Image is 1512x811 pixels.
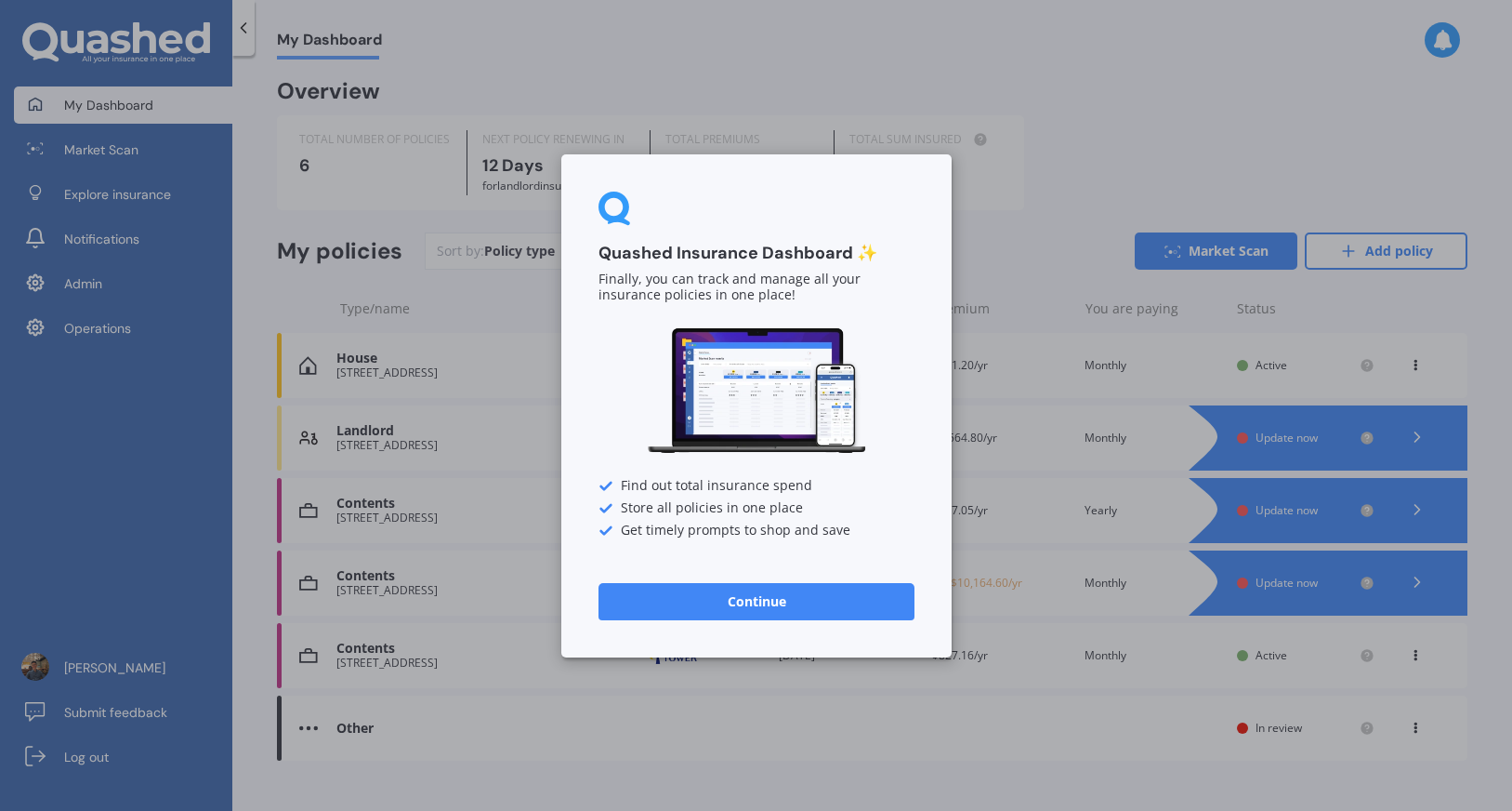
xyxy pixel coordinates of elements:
button: Continue [598,582,914,619]
h3: Quashed Insurance Dashboard ✨ [598,243,914,264]
div: Get timely prompts to shop and save [598,523,914,538]
p: Finally, you can track and manage all your insurance policies in one place! [598,272,914,303]
div: Store all policies in one place [598,500,914,515]
div: Find out total insurance spend [598,478,914,493]
img: Dashboard [645,326,868,457]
